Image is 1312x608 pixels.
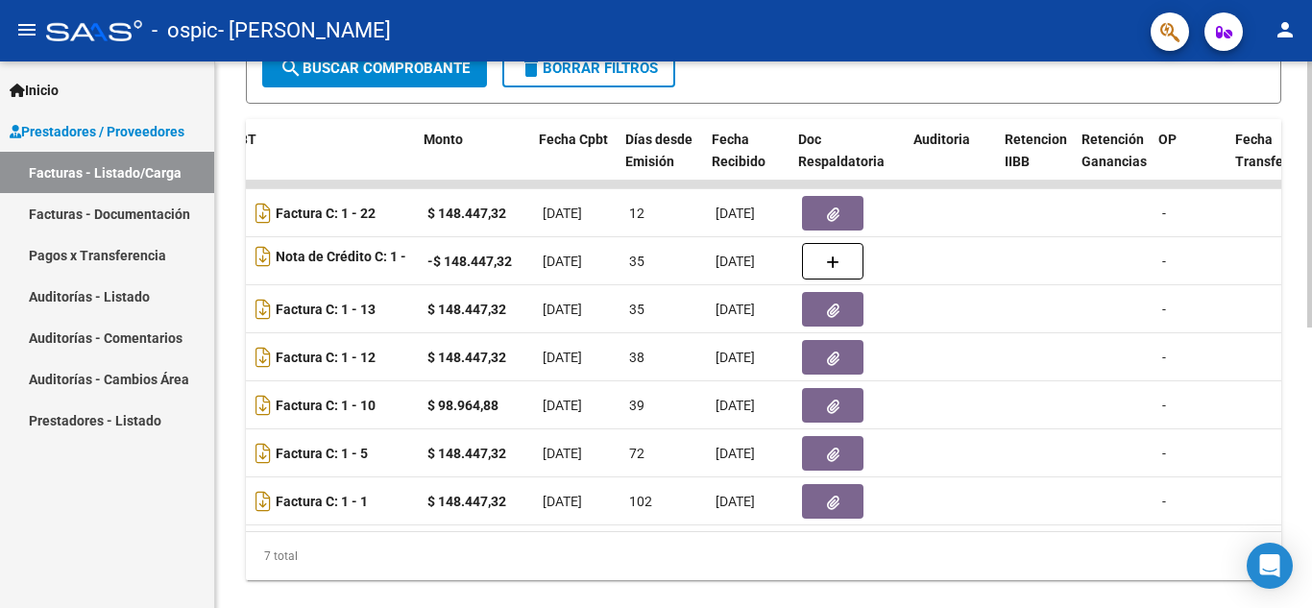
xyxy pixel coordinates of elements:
[716,302,755,317] span: [DATE]
[543,350,582,365] span: [DATE]
[251,198,276,229] i: Descargar documento
[502,49,675,87] button: Borrar Filtros
[1274,18,1297,41] mat-icon: person
[152,10,218,52] span: - ospic
[276,206,376,221] strong: Factura C: 1 - 22
[251,486,276,517] i: Descargar documento
[251,241,276,272] i: Descargar documento
[716,446,755,461] span: [DATE]
[1081,132,1147,169] span: Retención Ganancias
[251,390,276,421] i: Descargar documento
[716,254,755,269] span: [DATE]
[906,119,997,204] datatable-header-cell: Auditoria
[716,350,755,365] span: [DATE]
[1074,119,1151,204] datatable-header-cell: Retención Ganancias
[251,342,276,373] i: Descargar documento
[1162,494,1166,509] span: -
[1235,132,1307,169] span: Fecha Transferido
[246,532,1281,580] div: 7 total
[1247,543,1293,589] div: Open Intercom Messenger
[539,132,608,147] span: Fecha Cpbt
[276,494,368,509] strong: Factura C: 1 - 1
[1162,350,1166,365] span: -
[251,438,276,469] i: Descargar documento
[543,206,582,221] span: [DATE]
[629,446,644,461] span: 72
[1005,132,1067,169] span: Retencion IIBB
[427,206,506,221] strong: $ 148.447,32
[427,350,506,365] strong: $ 148.447,32
[427,302,506,317] strong: $ 148.447,32
[543,446,582,461] span: [DATE]
[1162,254,1166,269] span: -
[629,350,644,365] span: 38
[716,494,755,509] span: [DATE]
[276,398,376,413] strong: Factura C: 1 - 10
[279,60,470,77] span: Buscar Comprobante
[790,119,906,204] datatable-header-cell: Doc Respaldatoria
[798,132,885,169] span: Doc Respaldatoria
[427,254,512,269] strong: -$ 148.447,32
[543,494,582,509] span: [DATE]
[543,398,582,413] span: [DATE]
[543,302,582,317] span: [DATE]
[913,132,970,147] span: Auditoria
[716,206,755,221] span: [DATE]
[251,294,276,325] i: Descargar documento
[416,119,531,204] datatable-header-cell: Monto
[1162,398,1166,413] span: -
[629,494,652,509] span: 102
[543,254,582,269] span: [DATE]
[279,57,303,80] mat-icon: search
[1162,206,1166,221] span: -
[427,398,498,413] strong: $ 98.964,88
[218,10,391,52] span: - [PERSON_NAME]
[618,119,704,204] datatable-header-cell: Días desde Emisión
[1158,132,1177,147] span: OP
[704,119,790,204] datatable-header-cell: Fecha Recibido
[276,446,368,461] strong: Factura C: 1 - 5
[716,398,755,413] span: [DATE]
[629,302,644,317] span: 35
[1162,302,1166,317] span: -
[276,350,376,365] strong: Factura C: 1 - 12
[712,132,765,169] span: Fecha Recibido
[214,119,416,204] datatable-header-cell: CPBT
[520,60,658,77] span: Borrar Filtros
[276,302,376,317] strong: Factura C: 1 - 13
[10,121,184,142] span: Prestadores / Proveedores
[1151,119,1227,204] datatable-header-cell: OP
[629,206,644,221] span: 12
[1162,446,1166,461] span: -
[15,18,38,41] mat-icon: menu
[424,132,463,147] span: Monto
[997,119,1074,204] datatable-header-cell: Retencion IIBB
[226,249,406,290] strong: Nota de Crédito C: 1 - 1
[262,49,487,87] button: Buscar Comprobante
[629,254,644,269] span: 35
[427,446,506,461] strong: $ 148.447,32
[531,119,618,204] datatable-header-cell: Fecha Cpbt
[10,80,59,101] span: Inicio
[629,398,644,413] span: 39
[427,494,506,509] strong: $ 148.447,32
[520,57,543,80] mat-icon: delete
[625,132,692,169] span: Días desde Emisión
